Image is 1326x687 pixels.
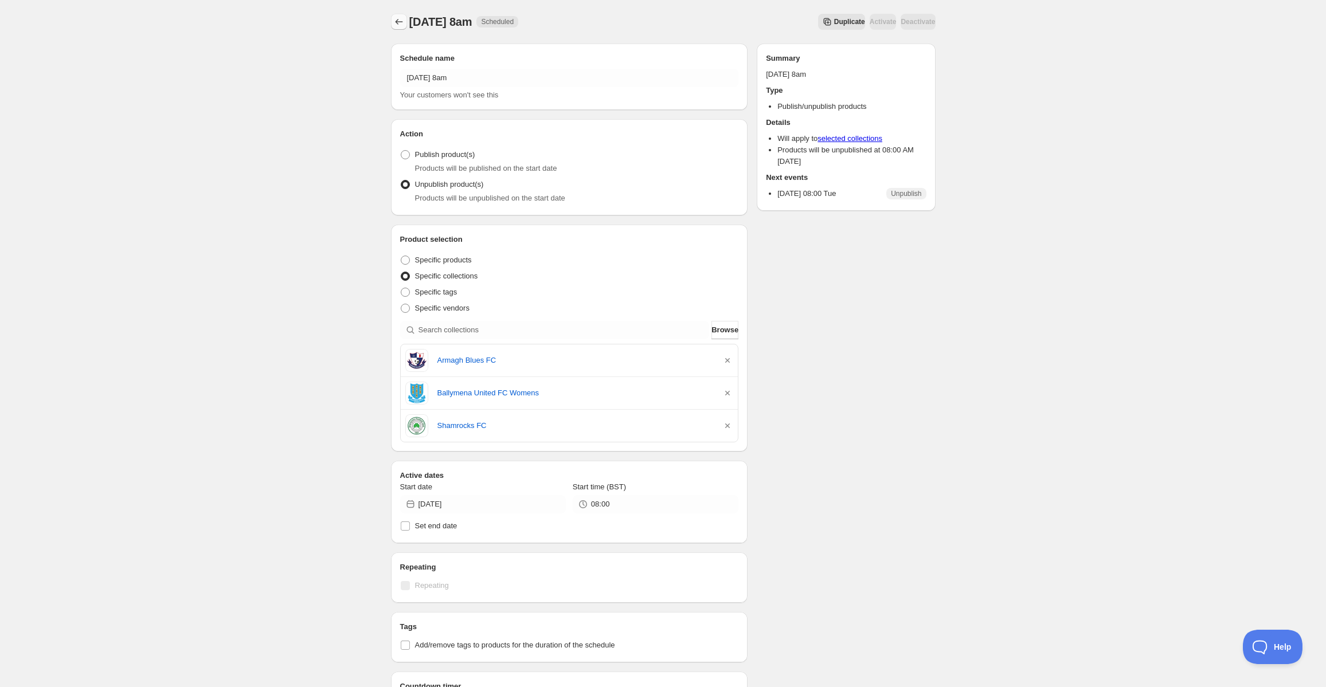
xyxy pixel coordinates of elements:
[415,180,484,189] span: Unpublish product(s)
[400,53,739,64] h2: Schedule name
[437,355,713,366] a: Armagh Blues FC
[777,101,926,112] li: Publish/unpublish products
[481,17,514,26] span: Scheduled
[711,324,738,336] span: Browse
[415,194,565,202] span: Products will be unpublished on the start date
[766,53,926,64] h2: Summary
[415,150,475,159] span: Publish product(s)
[400,91,499,99] span: Your customers won't see this
[400,562,739,573] h2: Repeating
[409,15,472,28] span: [DATE] 8am
[415,581,449,590] span: Repeating
[777,188,836,199] p: [DATE] 08:00 Tue
[400,470,739,481] h2: Active dates
[415,164,557,172] span: Products will be published on the start date
[766,172,926,183] h2: Next events
[400,482,432,491] span: Start date
[573,482,626,491] span: Start time (BST)
[418,321,710,339] input: Search collections
[415,521,457,530] span: Set end date
[415,304,470,312] span: Specific vendors
[711,321,738,339] button: Browse
[437,387,713,399] a: Ballymena United FC Womens
[766,69,926,80] p: [DATE] 8am
[437,420,713,431] a: Shamrocks FC
[415,288,457,296] span: Specific tags
[766,117,926,128] h2: Details
[400,128,739,140] h2: Action
[391,14,407,30] button: Schedules
[818,14,865,30] button: Secondary action label
[415,256,472,264] span: Specific products
[777,144,926,167] li: Products will be unpublished at 08:00 AM [DATE]
[415,641,615,649] span: Add/remove tags to products for the duration of the schedule
[766,85,926,96] h2: Type
[400,234,739,245] h2: Product selection
[834,17,865,26] span: Duplicate
[891,189,921,198] span: Unpublish
[415,272,478,280] span: Specific collections
[1243,630,1303,664] iframe: Toggle Customer Support
[817,134,882,143] a: selected collections
[400,621,739,633] h2: Tags
[777,133,926,144] li: Will apply to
